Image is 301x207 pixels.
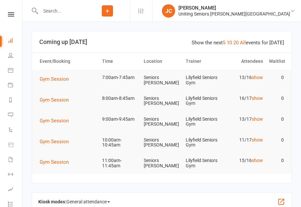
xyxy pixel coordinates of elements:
[99,132,141,153] td: 10:00am-10:45am
[183,111,224,132] td: Lilyfield Seniors Gym
[252,96,263,101] a: show
[99,70,141,85] td: 7:00am-7:45am
[8,49,23,63] a: People
[266,53,287,70] th: Waitlist
[38,6,85,16] input: Search...
[99,153,141,174] td: 11:00am-11:45am
[8,138,23,153] a: Product Sales
[8,183,23,197] a: Assessments
[192,39,284,47] div: Show the next events for [DATE]
[252,116,263,122] a: show
[224,153,266,168] td: 15/16
[223,40,225,46] a: 5
[40,159,69,165] span: Gym Session
[266,91,287,106] td: 0
[66,196,110,207] span: General attendance
[266,132,287,148] td: 0
[40,117,73,125] button: Gym Session
[178,5,290,11] div: [PERSON_NAME]
[141,53,182,70] th: Location
[178,11,290,17] div: Uniting Seniors [PERSON_NAME][GEOGRAPHIC_DATA]
[99,53,141,70] th: Time
[162,4,175,18] div: JC
[8,63,23,78] a: Calendar
[40,97,69,103] span: Gym Session
[141,132,182,153] td: Seniors [PERSON_NAME]
[141,111,182,132] td: Seniors [PERSON_NAME]
[141,153,182,174] td: Seniors [PERSON_NAME]
[39,39,284,45] h3: Coming up [DATE]
[38,199,66,204] strong: Kiosk modes:
[37,53,99,70] th: Event/Booking
[40,118,69,124] span: Gym Session
[224,70,266,85] td: 13/16
[227,40,232,46] a: 10
[224,132,266,148] td: 11/17
[40,76,69,82] span: Gym Session
[40,96,73,104] button: Gym Session
[240,40,246,46] a: All
[224,91,266,106] td: 16/17
[266,70,287,85] td: 0
[252,75,263,80] a: show
[40,158,73,166] button: Gym Session
[252,137,263,143] a: show
[224,111,266,127] td: 13/17
[183,91,224,111] td: Lilyfield Seniors Gym
[8,78,23,93] a: Payments
[224,53,266,70] th: Attendees
[40,139,69,145] span: Gym Session
[266,111,287,127] td: 0
[8,93,23,108] a: Reports
[99,111,141,127] td: 9:00am-9:45am
[141,91,182,111] td: Seniors [PERSON_NAME]
[183,53,224,70] th: Trainer
[183,70,224,91] td: Lilyfield Seniors Gym
[252,158,263,163] a: show
[233,40,239,46] a: 20
[40,138,73,145] button: Gym Session
[99,91,141,106] td: 8:00am-8:45am
[266,153,287,168] td: 0
[183,153,224,174] td: Lilyfield Seniors Gym
[141,70,182,91] td: Seniors [PERSON_NAME]
[183,132,224,153] td: Lilyfield Seniors Gym
[8,34,23,49] a: Dashboard
[40,75,73,83] button: Gym Session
